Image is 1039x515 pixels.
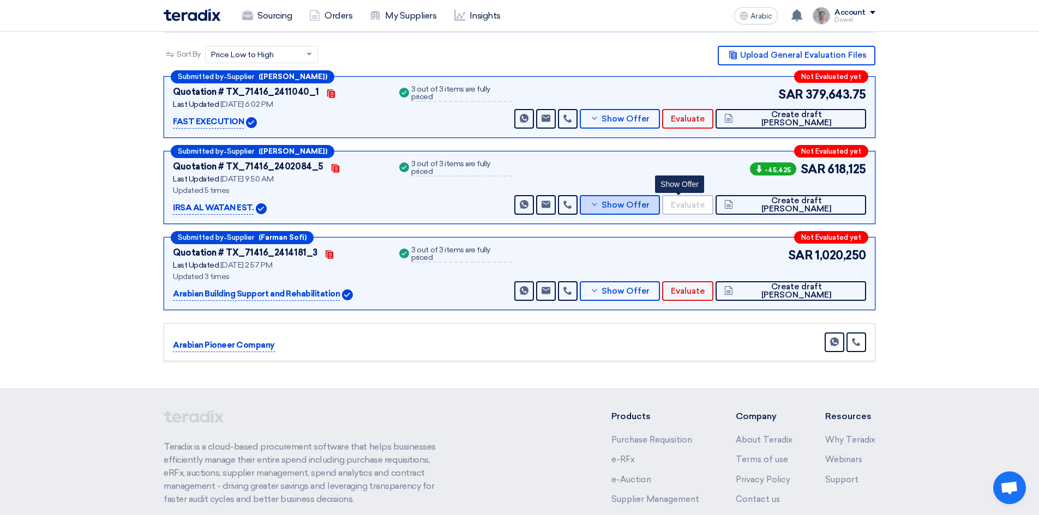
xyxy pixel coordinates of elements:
font: SAR [788,248,813,263]
font: Upload General Evaluation Files [740,50,867,60]
font: Not Evaluated yet [801,147,861,155]
font: SAR [778,87,803,102]
font: Updated 5 times [173,186,230,195]
button: Evaluate [662,109,713,129]
font: Submitted by [178,72,224,81]
font: 379,643.75 [806,87,866,102]
font: 3 out of 3 items are fully priced [411,84,490,101]
font: Arabian Pioneer Company [173,340,275,350]
button: Evaluate [662,195,713,215]
a: My Suppliers [361,4,445,28]
a: Webinars [825,455,862,464]
font: 618,125 [827,162,866,177]
font: IRSA AL WATAN EST. [173,203,254,213]
font: Arabian Building Support and Rehabilitation [173,289,340,299]
font: Teradix is ​​a cloud-based procurement software that helps businesses efficiently manage their en... [164,441,436,504]
font: 3 out of 3 items are fully priced [411,159,490,176]
font: [DATE] 2:57 PM [220,260,272,270]
a: Why Teradix [825,435,875,445]
a: Contact us [736,494,780,504]
font: Supplier [227,72,254,81]
font: Supplier [227,233,254,241]
a: Terms of use [736,455,788,464]
img: Verified Account [342,289,353,300]
font: My Suppliers [385,10,436,21]
font: Dowel [834,16,853,23]
font: Sort By [177,50,201,59]
font: Resources [825,411,872,421]
font: (Farman Sofi) [259,233,307,241]
a: Insights [446,4,509,28]
font: Evaluate [671,286,705,296]
font: Insights [470,10,501,21]
a: e-Auction [611,475,651,484]
font: [DATE] 9:50 AM [220,174,273,184]
font: Show Offer [602,286,650,296]
font: Updated 3 times [173,272,230,281]
button: Create draft [PERSON_NAME] [716,281,866,301]
div: Open chat [993,471,1026,504]
a: Purchase Requisition [611,435,692,445]
font: 3 out of 3 items are fully priced [411,245,490,262]
font: -45,425 [765,166,791,173]
img: Verified Account [246,117,257,128]
font: Show Offer [602,114,650,124]
font: FAST EXECUTION [173,117,244,126]
img: Verified Account [256,203,267,214]
font: Create draft [PERSON_NAME] [761,196,832,214]
font: Last Updated [173,100,219,109]
font: ([PERSON_NAME]) [259,147,327,155]
font: Arabic [750,11,772,21]
button: Show Offer [580,109,660,129]
font: ([PERSON_NAME]) [259,72,327,81]
font: Submitted by [178,147,224,155]
a: Support [825,475,858,484]
font: Quotation # TX_71416_2402084_5 [173,161,323,172]
font: - [224,148,227,156]
button: Create draft [PERSON_NAME] [716,109,866,129]
a: Orders [301,4,361,28]
font: Evaluate [671,200,705,210]
font: Create draft [PERSON_NAME] [761,110,832,128]
font: Create draft [PERSON_NAME] [761,282,832,300]
img: Teradix logo [164,9,220,21]
font: Company [736,411,777,421]
font: Last Updated [173,260,219,270]
font: Products [611,411,651,421]
a: e-RFx [611,455,635,464]
font: SAR [801,162,826,177]
font: Price Low to High [211,50,274,59]
button: Evaluate [662,281,713,301]
a: Supplier Management [611,494,699,504]
font: Orders [325,10,352,21]
font: Quotation # TX_71416_2414181_3 [173,247,317,258]
button: Arabic [734,7,778,25]
img: IMG_1753965247717.jpg [813,7,830,25]
font: Quotation # TX_71416_2411040_1 [173,87,319,97]
font: Not Evaluated yet [801,72,861,81]
button: Show Offer [580,281,660,301]
font: Submitted by [178,233,224,241]
font: Evaluate [671,114,705,124]
button: Upload General Evaluation Files [718,46,875,65]
font: Supplier [227,147,254,155]
a: Privacy Policy [736,475,790,484]
font: Last Updated [173,174,219,184]
a: Sourcing [233,4,301,28]
font: Not Evaluated yet [801,233,861,241]
div: Show Offer [655,175,704,193]
font: Sourcing [257,10,292,21]
button: Create draft [PERSON_NAME] [716,195,866,215]
a: About Teradix [736,435,792,445]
